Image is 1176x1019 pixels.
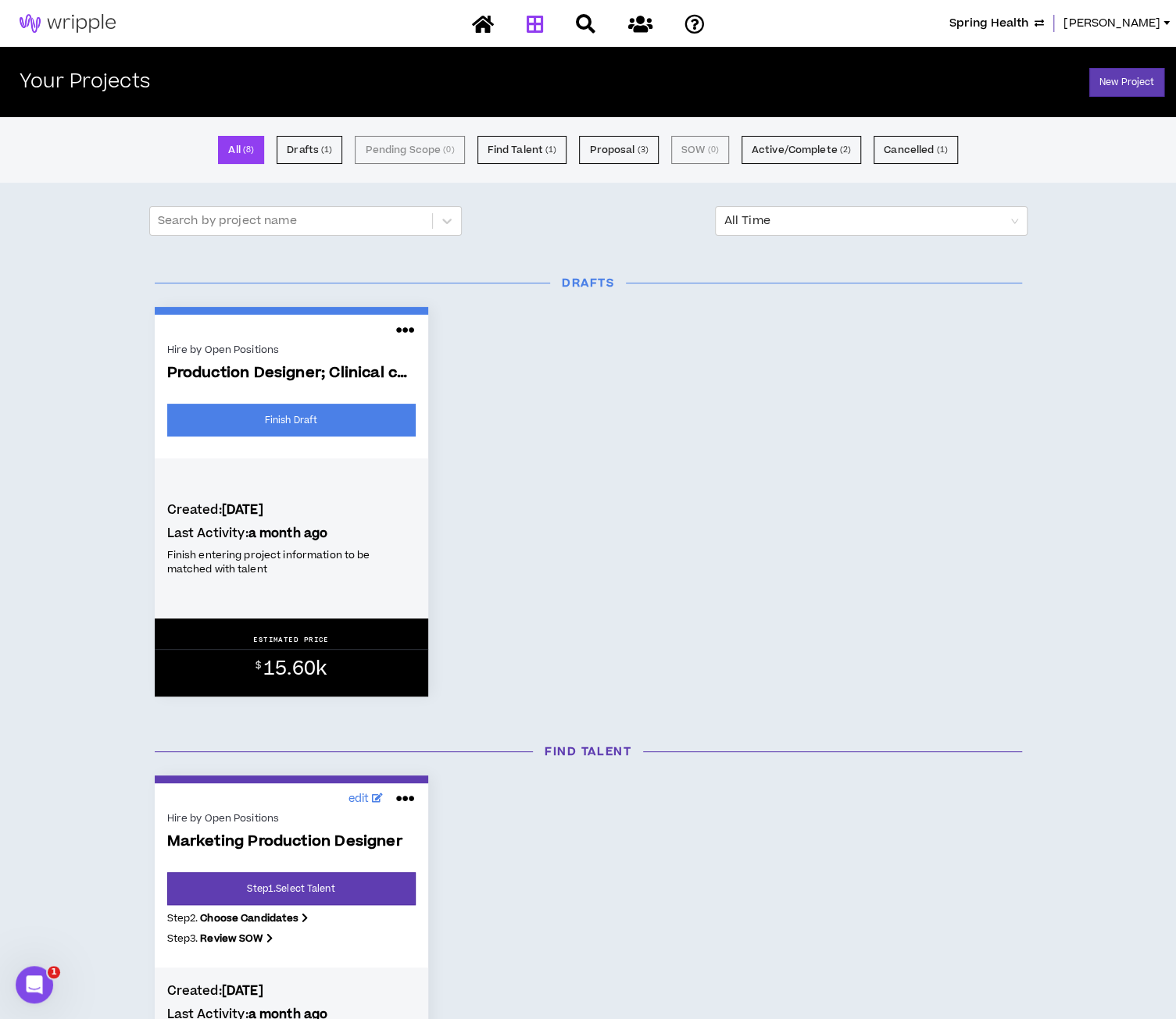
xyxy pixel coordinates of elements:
[545,143,556,157] small: ( 1 )
[218,136,264,164] button: All (8)
[671,136,729,164] button: SOW (0)
[143,743,1034,760] h3: Find Talent
[167,404,416,436] a: Finish Draft
[579,136,658,164] button: Proposal (3)
[345,787,388,811] a: edit
[167,365,416,383] span: Production Designer; Clinical content
[143,275,1034,291] h3: Drafts
[243,143,254,157] small: ( 8 )
[167,343,416,357] div: Hire by Open Positions
[222,501,263,518] b: [DATE]
[949,15,1028,32] span: Spring Health
[840,143,851,157] small: ( 2 )
[167,548,404,576] p: Finish entering project information to be matched with talent
[637,143,648,157] small: ( 3 )
[949,15,1044,32] button: Spring Health
[167,872,416,905] a: Step1.Select Talent
[256,659,261,672] sup: $
[167,932,416,946] p: Step 3 .
[200,932,263,946] b: Review SOW
[20,71,150,94] h2: Your Projects
[355,136,464,164] button: Pending Scope (0)
[742,136,861,164] button: Active/Complete (2)
[48,966,60,978] span: 1
[222,982,263,999] b: [DATE]
[936,143,947,157] small: ( 1 )
[321,143,332,157] small: ( 1 )
[1063,15,1160,32] span: [PERSON_NAME]
[477,136,567,164] button: Find Talent (1)
[277,136,342,164] button: Drafts (1)
[707,143,718,157] small: ( 0 )
[200,911,298,925] b: Choose Candidates
[1089,68,1164,97] a: New Project
[167,833,416,851] span: Marketing Production Designer
[167,911,416,925] p: Step 2 .
[248,525,328,542] b: a month ago
[443,143,454,157] small: ( 0 )
[349,791,370,807] span: edit
[167,982,416,999] h4: Created:
[724,207,1018,235] span: All Time
[16,966,53,1003] iframe: Intercom live chat
[253,635,329,644] p: ESTIMATED PRICE
[167,811,416,825] div: Hire by Open Positions
[874,136,958,164] button: Cancelled (1)
[167,501,416,518] h4: Created:
[167,525,416,542] h4: Last Activity:
[263,655,327,682] span: 15.60k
